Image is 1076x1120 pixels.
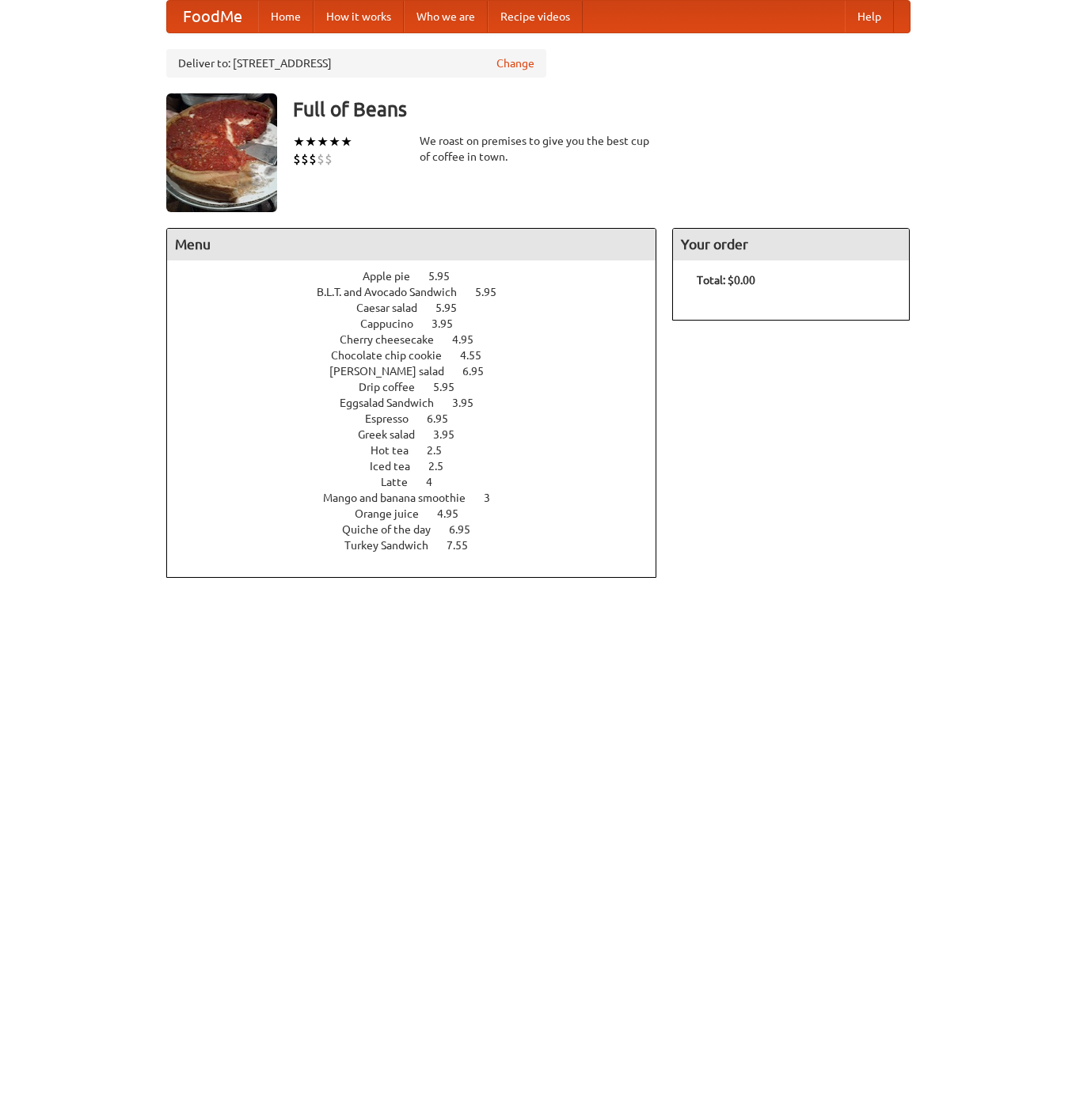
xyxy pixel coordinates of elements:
span: 6.95 [427,412,464,425]
li: ★ [293,133,305,150]
span: 5.95 [428,270,466,283]
span: 4.95 [452,333,489,346]
a: Espresso 6.95 [365,412,477,425]
span: Quiche of the day [342,523,447,536]
img: angular.jpg [166,93,277,212]
h4: Your order [673,229,909,260]
span: Orange juice [355,507,435,520]
span: Caesar salad [356,302,433,314]
a: B.L.T. and Avocado Sandwich 5.95 [317,286,526,298]
a: Greek salad 3.95 [358,428,484,441]
a: Eggsalad Sandwich 3.95 [340,397,503,409]
a: Drip coffee 5.95 [359,381,484,393]
span: Iced tea [370,460,426,473]
span: Cherry cheesecake [340,333,450,346]
a: How it works [314,1,404,32]
a: Latte 4 [381,476,462,488]
li: $ [309,150,317,168]
a: Caesar salad 5.95 [356,302,486,314]
span: 4.95 [437,507,474,520]
div: Deliver to: [STREET_ADDRESS] [166,49,546,78]
a: Cherry cheesecake 4.95 [340,333,503,346]
li: $ [317,150,325,168]
h4: Menu [167,229,656,260]
span: 3 [484,492,506,504]
span: 3.95 [433,428,470,441]
a: Home [258,1,314,32]
a: Change [496,55,534,71]
div: We roast on premises to give you the best cup of coffee in town. [420,133,657,165]
span: Drip coffee [359,381,431,393]
a: Help [845,1,894,32]
a: Quiche of the day 6.95 [342,523,500,536]
span: 5.95 [433,381,470,393]
span: Cappucino [360,317,429,330]
span: 3.95 [432,317,469,330]
a: Hot tea 2.5 [371,444,471,457]
a: Iced tea 2.5 [370,460,473,473]
span: 5.95 [435,302,473,314]
a: Cappucino 3.95 [360,317,482,330]
span: 4 [426,476,448,488]
span: 7.55 [447,539,484,552]
span: 4.55 [460,349,497,362]
li: ★ [305,133,317,150]
span: Mango and banana smoothie [323,492,481,504]
span: 2.5 [427,444,458,457]
b: Total: $0.00 [697,274,755,287]
a: Orange juice 4.95 [355,507,488,520]
li: ★ [317,133,329,150]
a: Recipe videos [488,1,583,32]
span: 6.95 [449,523,486,536]
a: Mango and banana smoothie 3 [323,492,519,504]
span: Turkey Sandwich [344,539,444,552]
span: 2.5 [428,460,459,473]
span: 5.95 [475,286,512,298]
span: Espresso [365,412,424,425]
li: $ [325,150,333,168]
a: Apple pie 5.95 [363,270,479,283]
span: [PERSON_NAME] salad [329,365,460,378]
span: Eggsalad Sandwich [340,397,450,409]
span: Latte [381,476,424,488]
a: Turkey Sandwich 7.55 [344,539,497,552]
span: Apple pie [363,270,426,283]
li: ★ [329,133,340,150]
span: 3.95 [452,397,489,409]
a: Chocolate chip cookie 4.55 [331,349,511,362]
span: Chocolate chip cookie [331,349,458,362]
span: Greek salad [358,428,431,441]
span: B.L.T. and Avocado Sandwich [317,286,473,298]
li: ★ [340,133,352,150]
a: [PERSON_NAME] salad 6.95 [329,365,513,378]
li: $ [293,150,301,168]
h3: Full of Beans [293,93,911,125]
span: Hot tea [371,444,424,457]
a: Who we are [404,1,488,32]
a: FoodMe [167,1,258,32]
span: 6.95 [462,365,500,378]
li: $ [301,150,309,168]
